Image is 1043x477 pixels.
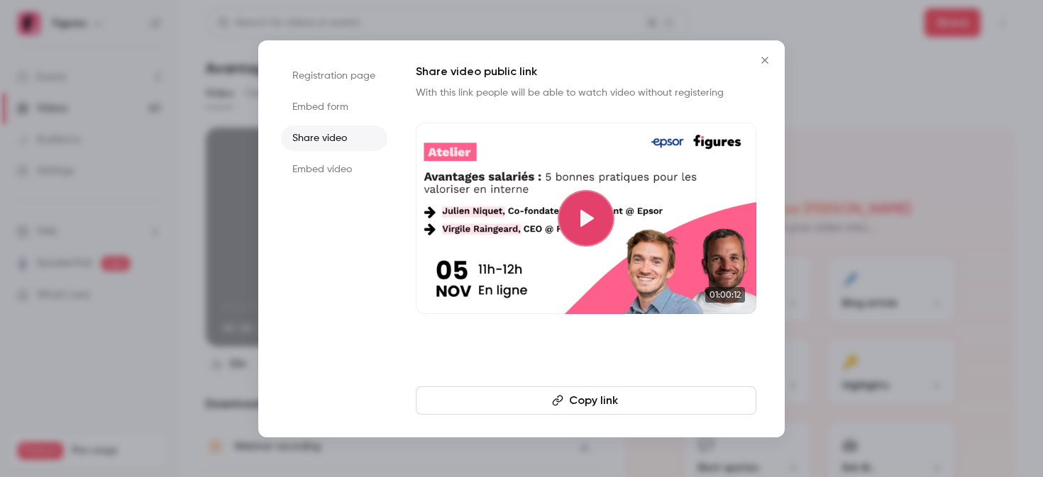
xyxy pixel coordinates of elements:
li: Registration page [281,63,387,89]
li: Embed form [281,94,387,120]
li: Share video [281,125,387,151]
p: With this link people will be able to watch video without registering [416,86,756,100]
a: 01:00:12 [416,123,756,314]
span: 01:00:12 [705,287,745,303]
button: Copy link [416,386,756,415]
button: Close [751,46,779,74]
h1: Share video public link [416,63,756,80]
li: Embed video [281,157,387,182]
